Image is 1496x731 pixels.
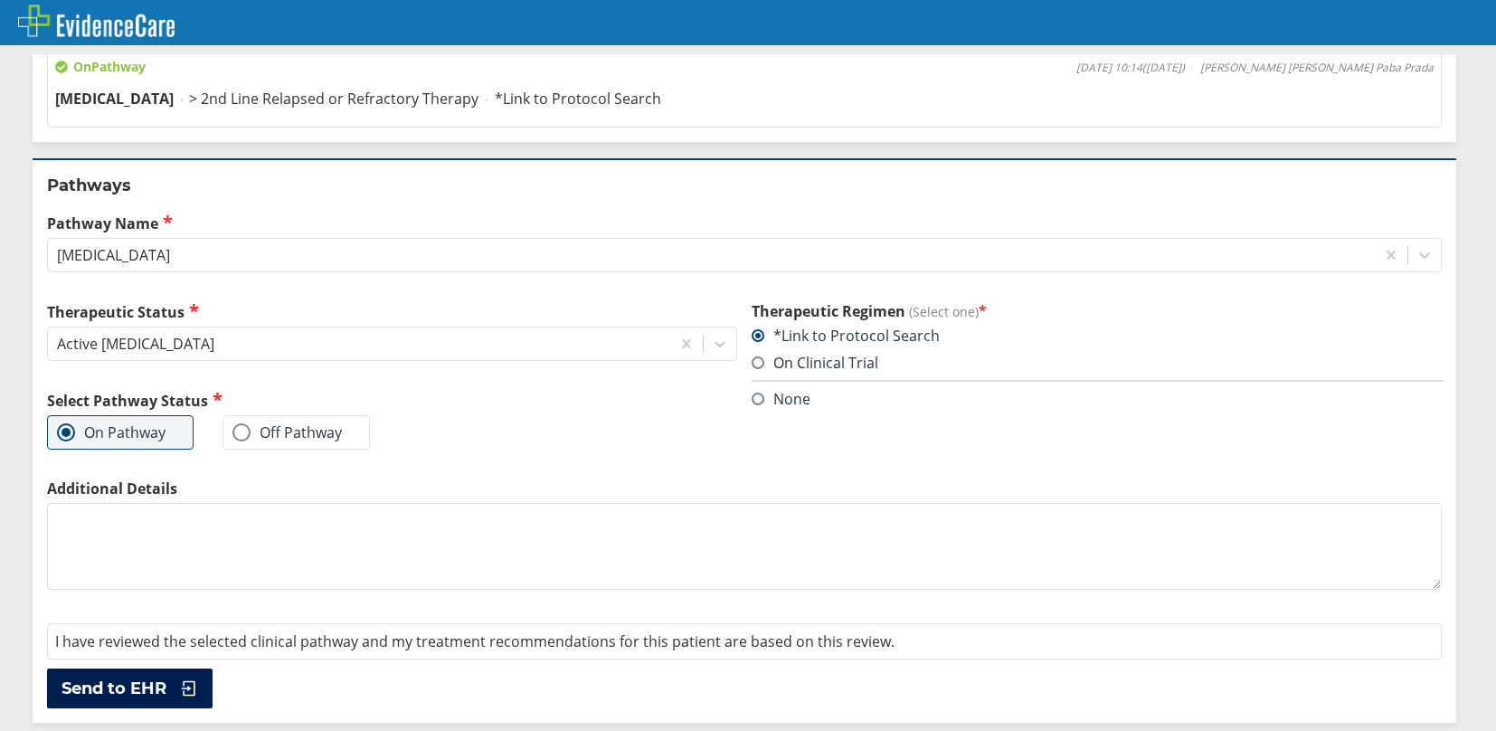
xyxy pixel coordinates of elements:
[57,423,166,441] label: On Pathway
[55,89,174,109] span: [MEDICAL_DATA]
[55,58,146,76] span: On Pathway
[752,389,810,409] label: None
[57,334,214,354] div: Active [MEDICAL_DATA]
[752,353,878,373] label: On Clinical Trial
[18,5,175,37] img: EvidenceCare
[189,89,478,109] span: > 2nd Line Relapsed or Refractory Therapy
[55,631,895,651] span: I have reviewed the selected clinical pathway and my treatment recommendations for this patient a...
[47,175,1442,196] h2: Pathways
[62,678,166,699] span: Send to EHR
[47,669,213,708] button: Send to EHR
[752,326,940,346] label: *Link to Protocol Search
[47,390,737,411] h2: Select Pathway Status
[232,423,342,441] label: Off Pathway
[47,479,1442,498] label: Additional Details
[495,89,661,109] span: *Link to Protocol Search
[752,301,1442,321] h3: Therapeutic Regimen
[909,303,979,320] span: (Select one)
[47,213,1442,233] label: Pathway Name
[1200,61,1434,75] span: [PERSON_NAME] [PERSON_NAME] Paba Prada
[1076,61,1185,75] span: [DATE] 10:14 ( [DATE] )
[57,245,170,265] div: [MEDICAL_DATA]
[47,301,737,322] label: Therapeutic Status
